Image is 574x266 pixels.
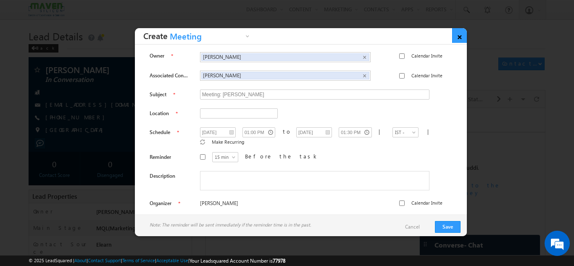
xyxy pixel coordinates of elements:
div: Minimize live chat window [138,4,158,24]
label: Calendar Invite [411,52,442,60]
h3: Create [143,28,252,44]
span: IST - (GMT+05:30) [GEOGRAPHIC_DATA], [GEOGRAPHIC_DATA], [GEOGRAPHIC_DATA], [GEOGRAPHIC_DATA] [393,129,409,174]
em: Start Chat [114,206,153,218]
label: Reminder [150,153,171,161]
span: 05:23 PM [26,58,51,66]
span: details [128,111,167,118]
a: Cancel [405,223,428,231]
span: | [427,128,432,135]
span: Meeting [168,32,243,45]
label: Calendar Invite [411,199,442,207]
span: © 2025 LeadSquared | | | | | [29,257,285,265]
span: Contact Capture: [54,111,121,118]
span: [DATE] [26,74,45,81]
span: 15 min [213,153,238,161]
div: to [283,128,287,135]
span: × [363,54,366,61]
label: Location [150,110,169,117]
label: Calendar Invite [411,72,442,79]
div: 77 Selected [44,9,68,17]
span: Contact Owner changed from to by . [54,48,273,63]
span: [PERSON_NAME] [203,72,355,79]
a: Meeting [168,31,252,44]
label: Subject [150,91,166,98]
span: [DATE] [26,111,45,118]
a: 15 min [212,152,238,162]
span: Welcome to the Executive MTech in VLSI Design - Your Journey Begins Now! [54,74,295,96]
a: About [74,258,87,263]
div: Chat with us now [44,44,141,55]
span: 12:12 PM [26,83,51,91]
span: Guddi([EMAIL_ADDRESS][DOMAIN_NAME]) [54,48,244,63]
label: Schedule [150,129,170,136]
div: Sales Activity,Program,Email Bounced,Email Link Clicked,Email Marked Spam & 72 more.. [42,7,105,19]
span: Guddi [257,56,272,63]
img: d_60004797649_company_0_60004797649 [14,44,35,55]
span: [DATE] [26,48,45,56]
a: Acceptable Use [156,258,188,263]
textarea: Type your message and hit 'Enter' [11,78,153,199]
span: 77978 [273,258,285,264]
a: IST - (GMT+05:30) [GEOGRAPHIC_DATA], [GEOGRAPHIC_DATA], [GEOGRAPHIC_DATA], [GEOGRAPHIC_DATA] [392,127,419,137]
span: [PERSON_NAME]([EMAIL_ADDRESS][DOMAIN_NAME]) [109,56,244,63]
span: Activity Type [8,6,37,19]
span: 12:12 PM [26,120,51,128]
label: Owner [150,52,164,60]
span: Time [126,6,138,19]
span: Note: The reminder will be sent immediately if the reminder time is in the past. [150,221,311,229]
span: [PERSON_NAME] [200,200,370,207]
button: Save [435,221,461,233]
div: . [54,111,302,118]
span: × [363,72,366,79]
span: Make Recurring [212,139,244,145]
div: All Time [145,9,161,17]
span: | [379,128,384,135]
div: by [PERSON_NAME]<[EMAIL_ADDRESS][DOMAIN_NAME]>. [54,74,302,103]
label: Description [150,172,175,180]
label: Before the task [245,153,319,160]
label: Organizer [150,200,171,207]
label: Associated Contact [150,72,188,79]
a: × [452,28,467,43]
div: [DATE] [8,33,36,40]
span: Sent email with subject [54,74,212,81]
span: Your Leadsquared Account Number is [190,258,285,264]
span: [PERSON_NAME] [203,54,355,60]
a: Contact Support [88,258,121,263]
a: Terms of Service [122,258,155,263]
span: Automation [74,74,115,81]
